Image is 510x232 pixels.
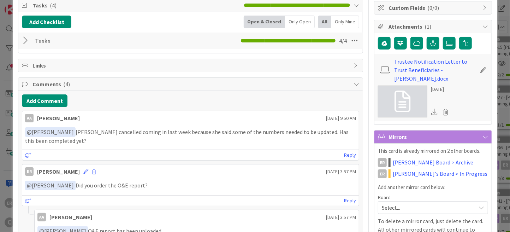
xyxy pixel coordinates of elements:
[25,114,34,122] div: AA
[32,80,350,88] span: Comments
[431,108,439,117] div: Download
[378,195,391,200] span: Board
[427,4,439,11] span: ( 0/0 )
[389,4,479,12] span: Custom Fields
[382,203,472,213] span: Select...
[27,182,74,189] span: [PERSON_NAME]
[425,23,431,30] span: ( 1 )
[326,214,356,221] span: [DATE] 3:57 PM
[27,128,32,135] span: @
[25,181,356,190] p: Did you order the O&E report?
[339,36,347,45] span: 4 / 4
[326,115,356,122] span: [DATE] 9:50 AM
[378,147,488,155] p: This card is already mirrored on 2 other boards.
[389,133,479,141] span: Mirrors
[378,169,387,178] div: ER
[27,128,74,135] span: [PERSON_NAME]
[344,196,356,205] a: Reply
[431,86,451,93] div: [DATE]
[344,151,356,159] a: Reply
[285,16,315,28] div: Only Open
[25,167,34,176] div: ER
[63,81,70,88] span: ( 4 )
[37,167,80,176] div: [PERSON_NAME]
[326,168,356,175] span: [DATE] 3:57 PM
[37,114,80,122] div: [PERSON_NAME]
[37,213,46,221] div: AA
[22,16,71,28] button: Add Checklist
[318,16,331,28] div: All
[244,16,285,28] div: Open & Closed
[32,61,350,70] span: Links
[394,57,476,83] a: Trustee Notification Letter to Trust Beneficiaries - [PERSON_NAME].docx
[50,2,57,9] span: ( 4 )
[378,158,387,167] div: ER
[27,182,32,189] span: @
[22,94,67,107] button: Add Comment
[378,184,488,192] p: Add another mirror card below:
[393,158,473,167] a: [PERSON_NAME] Board > Archive
[331,16,359,28] div: Only Mine
[25,127,356,145] p: [PERSON_NAME] cancelled coming in last week because she said some of the numbers needed to be upd...
[389,22,479,31] span: Attachments
[49,213,92,221] div: [PERSON_NAME]
[32,1,241,10] span: Tasks
[32,34,178,47] input: Add Checklist...
[393,169,487,178] a: [PERSON_NAME]'s Board > In Progress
